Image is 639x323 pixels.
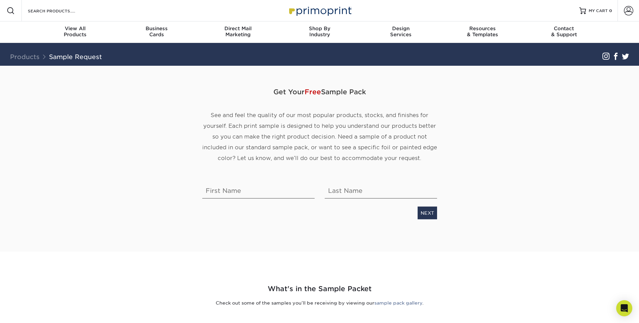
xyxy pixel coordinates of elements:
p: Check out some of the samples you’ll be receiving by viewing our . [123,300,516,306]
div: Marketing [197,25,279,38]
img: Primoprint [286,3,353,18]
span: Direct Mail [197,25,279,32]
a: View AllProducts [35,21,116,43]
a: DesignServices [360,21,442,43]
div: Cards [116,25,197,38]
a: Products [10,53,40,60]
a: Shop ByIndustry [279,21,360,43]
span: Free [305,88,321,96]
iframe: Google Customer Reviews [2,303,57,321]
span: View All [35,25,116,32]
span: Shop By [279,25,360,32]
a: Direct MailMarketing [197,21,279,43]
span: MY CART [589,8,608,14]
a: sample pack gallery [374,300,422,306]
input: SEARCH PRODUCTS..... [27,7,93,15]
div: Industry [279,25,360,38]
span: Business [116,25,197,32]
a: NEXT [418,207,437,219]
span: Design [360,25,442,32]
span: Resources [442,25,523,32]
span: 0 [609,8,612,13]
div: & Templates [442,25,523,38]
div: & Support [523,25,605,38]
h2: What's in the Sample Packet [123,284,516,294]
div: Products [35,25,116,38]
span: Get Your Sample Pack [202,82,437,102]
a: Resources& Templates [442,21,523,43]
span: Contact [523,25,605,32]
span: See and feel the quality of our most popular products, stocks, and finishes for yourself. Each pr... [202,112,437,161]
a: BusinessCards [116,21,197,43]
a: Sample Request [49,53,102,60]
a: Contact& Support [523,21,605,43]
div: Services [360,25,442,38]
div: Open Intercom Messenger [616,300,632,316]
